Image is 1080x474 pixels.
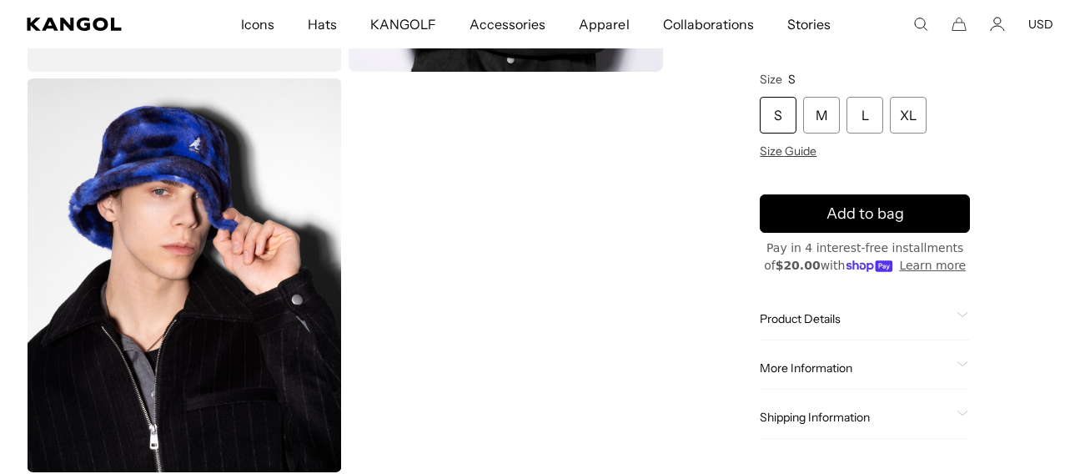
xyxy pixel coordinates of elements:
[760,194,970,233] button: Add to bag
[913,17,928,32] summary: Search here
[760,361,950,376] span: More Information
[826,203,904,225] span: Add to bag
[760,72,782,87] span: Size
[760,144,816,159] span: Size Guide
[990,17,1005,32] a: Account
[846,97,883,134] div: L
[27,78,342,472] img: blue iridescent clouds
[952,17,967,32] button: Cart
[788,72,796,87] span: S
[760,311,950,326] span: Product Details
[760,97,796,134] div: S
[1028,17,1053,32] button: USD
[760,410,950,425] span: Shipping Information
[27,18,158,31] a: Kangol
[803,97,840,134] div: M
[890,97,927,134] div: XL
